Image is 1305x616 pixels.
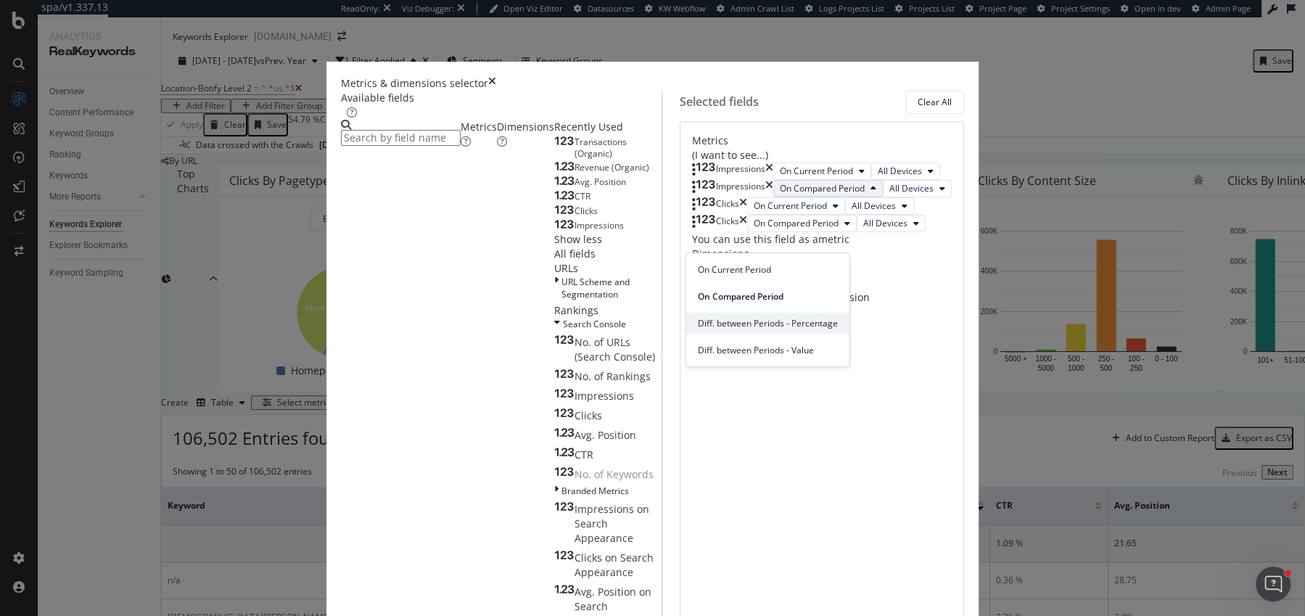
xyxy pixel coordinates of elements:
div: (I want to see...) [692,148,952,163]
span: Clicks [575,205,598,217]
div: Clicks [716,215,739,232]
div: ImpressionstimesOn Current PeriodAll Devices [692,163,952,180]
span: On Current Period [698,263,838,276]
span: On Compared Period [780,182,865,194]
span: CTR [575,448,593,461]
button: All Devices [883,180,952,197]
div: Clear All [918,96,952,108]
div: times [739,197,747,215]
span: On Compared Period [754,217,839,229]
div: Selected fields [680,94,759,110]
button: On Compared Period [773,180,883,197]
button: On Current Period [773,163,871,180]
div: Dimensions [692,247,952,276]
div: ClickstimesOn Compared PeriodAll Devices [692,215,952,232]
div: times [488,76,496,91]
div: Impressions [716,163,765,180]
span: URL Scheme and Segmentation [561,276,630,300]
div: Impressions [716,180,765,197]
span: On Compared Period [698,290,838,303]
span: All Devices [878,165,922,177]
span: No. of URLs (Search Console) [575,335,655,364]
button: All Devices [857,215,926,232]
button: On Compared Period [747,215,857,232]
button: All Devices [845,197,914,215]
div: All fields [554,247,662,261]
iframe: Intercom live chat [1256,567,1290,601]
div: You can use this field as a metric [692,232,952,247]
div: times [739,215,747,232]
div: Metrics [461,120,497,149]
span: Diff. between Periods - Percentage [698,317,838,330]
div: Available fields [341,91,662,105]
span: Impressions on Search Appearance [575,502,649,545]
span: Clicks [575,408,602,422]
span: Avg. Position [575,176,626,188]
span: Impressions [575,389,634,403]
div: Recently Used [554,120,662,134]
span: Diff. between Periods - Value [698,344,838,357]
span: All Devices [863,217,907,229]
span: Revenue (Organic) [575,161,649,173]
div: Metrics [692,134,952,163]
div: times [765,163,773,180]
span: Transactions (Organic) [575,136,627,160]
div: Metrics & dimensions selector [341,76,488,91]
div: Show less [554,232,602,247]
div: times [765,180,773,197]
span: Avg. Position [575,428,636,442]
div: ImpressionstimesOn Compared PeriodAll Devices [692,180,952,197]
span: On Current Period [780,165,853,177]
span: Impressions [575,219,624,231]
input: Search by field name [341,130,461,146]
span: All Devices [889,182,934,194]
span: Clicks on Search Appearance [575,551,654,579]
button: On Current Period [747,197,845,215]
span: Branded Metrics [561,485,629,497]
div: Rankings [554,303,662,318]
div: ClickstimesOn Current PeriodAll Devices [692,197,952,215]
span: No. of Rankings [575,369,651,383]
span: CTR [575,190,590,202]
span: Search Console [563,318,626,330]
div: Dimensions [497,120,554,149]
span: On Current Period [754,200,827,212]
span: All Devices [852,200,896,212]
div: URLs [554,261,662,276]
button: All Devices [871,163,940,180]
div: Clicks [716,197,739,215]
button: Clear All [905,91,964,114]
span: No. of Keywords [575,467,654,481]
